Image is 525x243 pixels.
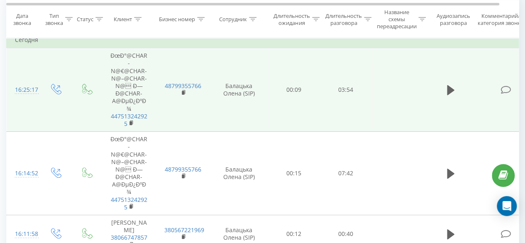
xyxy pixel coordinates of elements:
div: Аудиозапись разговора [433,12,473,26]
div: Комментарий/категория звонка [476,12,525,26]
div: Тип звонка [45,12,63,26]
td: 03:54 [320,48,372,132]
td: 07:42 [320,132,372,215]
div: 16:14:52 [15,165,32,182]
div: Сотрудник [219,16,247,23]
td: 00:15 [268,132,320,215]
a: 48799355766 [165,165,201,173]
div: Бизнес номер [159,16,195,23]
div: Длительность ожидания [273,12,310,26]
td: Балацька Олена (SIP) [210,48,268,132]
div: Open Intercom Messenger [497,196,517,216]
div: Статус [77,16,93,23]
div: 16:25:17 [15,82,32,98]
div: Дата звонка [7,12,37,26]
a: 380567221969 [164,226,204,234]
div: Название схемы переадресации [376,9,416,30]
td: 00:09 [268,48,320,132]
td: Балацька Олена (SIP) [210,132,268,215]
div: 16:11:58 [15,226,32,242]
a: 447513242925 [111,196,147,211]
a: 48799355766 [165,82,201,90]
div: Клиент [114,16,132,23]
div: Длительность разговора [325,12,362,26]
a: 447513242925 [111,112,147,128]
td: ÐœÐ°@CHAR-N@€@CHAR-N@–@CHAR-N@ Ð—Ð@CHAR-A@ÐµÐ¿ÐºÐ¾ [102,48,156,132]
td: ÐœÐ°@CHAR-N@€@CHAR-N@–@CHAR-N@ Ð—Ð@CHAR-A@ÐµÐ¿ÐºÐ¾ [102,132,156,215]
